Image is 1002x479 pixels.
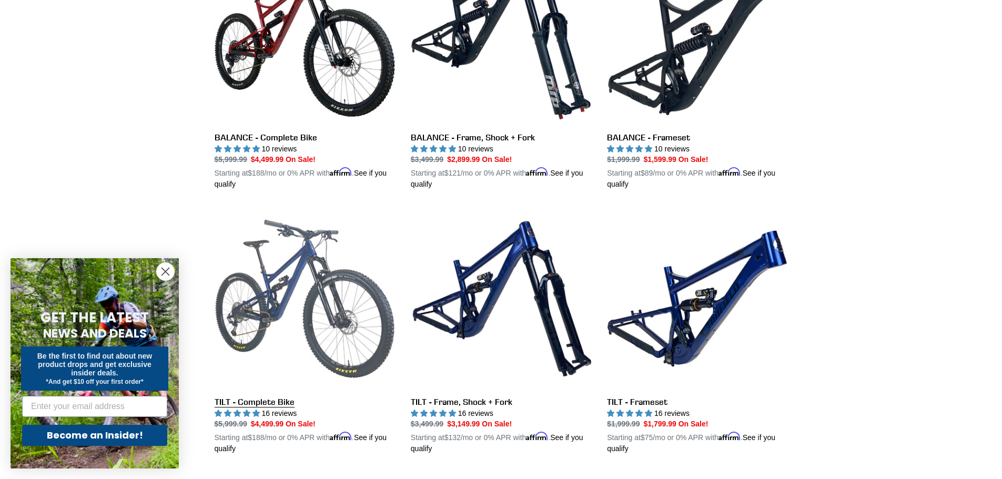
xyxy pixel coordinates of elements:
[41,308,149,327] span: GET THE LATEST
[22,396,167,417] input: Enter your email address
[37,352,153,377] span: Be the first to find out about new product drops and get exclusive insider deals.
[46,378,143,385] span: *And get $10 off your first order*
[43,325,147,342] span: NEWS AND DEALS
[156,262,175,281] button: Close dialog
[22,425,167,446] button: Become an Insider!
